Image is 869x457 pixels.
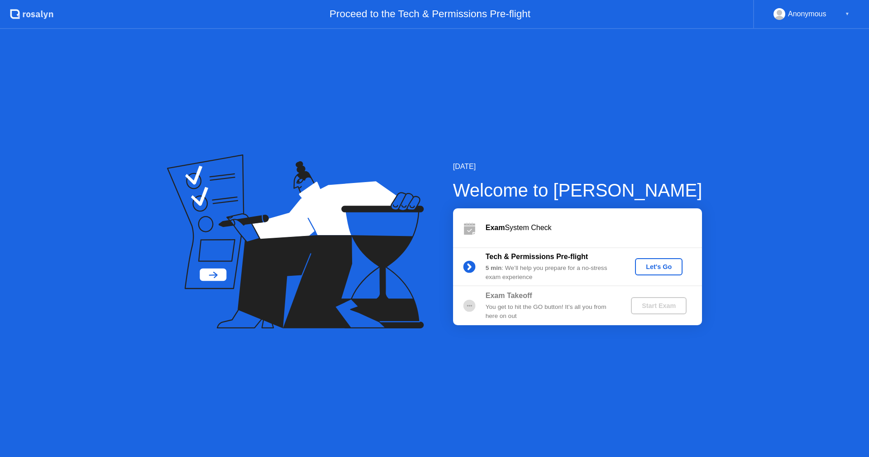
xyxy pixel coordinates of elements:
div: [DATE] [453,161,702,172]
div: ▼ [845,8,850,20]
b: Tech & Permissions Pre-flight [486,253,588,260]
button: Start Exam [631,297,687,314]
div: You get to hit the GO button! It’s all you from here on out [486,303,616,321]
b: 5 min [486,265,502,271]
div: Welcome to [PERSON_NAME] [453,177,702,204]
button: Let's Go [635,258,683,275]
div: System Check [486,222,702,233]
div: : We’ll help you prepare for a no-stress exam experience [486,264,616,282]
div: Anonymous [788,8,826,20]
div: Start Exam [635,302,683,309]
b: Exam Takeoff [486,292,532,299]
b: Exam [486,224,505,231]
div: Let's Go [639,263,679,270]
